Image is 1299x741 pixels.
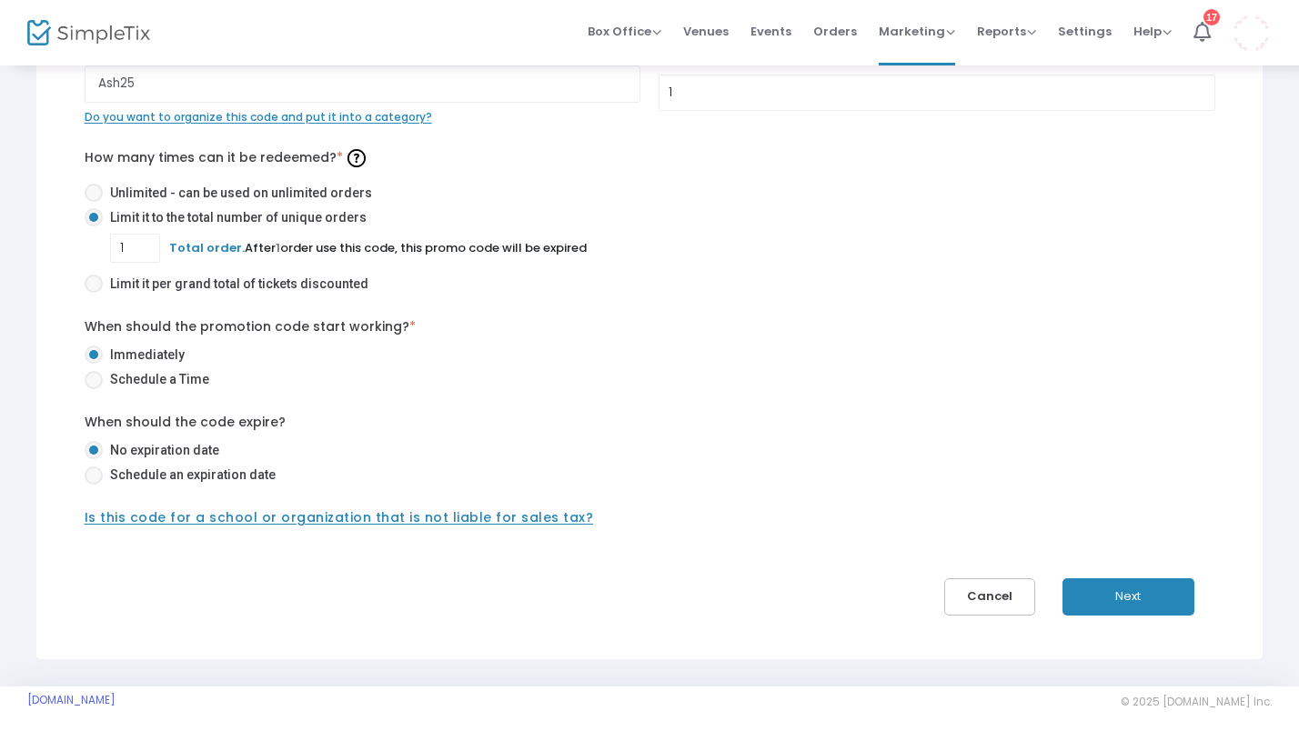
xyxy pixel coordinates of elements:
[85,109,432,125] span: Do you want to organize this code and put it into a category?
[1203,9,1220,25] div: 17
[103,275,368,294] span: Limit it per grand total of tickets discounted
[103,208,367,227] span: Limit it to the total number of unique orders
[1133,23,1172,40] span: Help
[85,317,416,336] label: When should the promotion code start working?
[977,23,1036,40] span: Reports
[1062,578,1194,616] button: Next
[813,8,857,55] span: Orders
[1058,8,1112,55] span: Settings
[169,239,245,256] span: Total order.
[1121,695,1272,709] span: © 2025 [DOMAIN_NAME] Inc.
[85,508,594,526] span: Is this code for a school or organization that is not liable for sales tax?
[103,370,209,389] span: Schedule a Time
[85,148,370,166] span: How many times can it be redeemed?
[750,8,791,55] span: Events
[276,239,280,256] span: 1
[683,8,729,55] span: Venues
[85,413,286,432] label: When should the code expire?
[103,441,219,460] span: No expiration date
[944,578,1035,616] button: Cancel
[103,184,372,203] span: Unlimited - can be used on unlimited orders
[103,345,185,365] span: Immediately
[85,65,641,103] input: Enter Promo Code
[588,23,661,40] span: Box Office
[103,466,276,485] span: Schedule an expiration date
[169,239,587,256] span: After order use this code, this promo code will be expired
[879,23,955,40] span: Marketing
[347,149,366,167] img: question-mark
[27,693,116,707] a: [DOMAIN_NAME]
